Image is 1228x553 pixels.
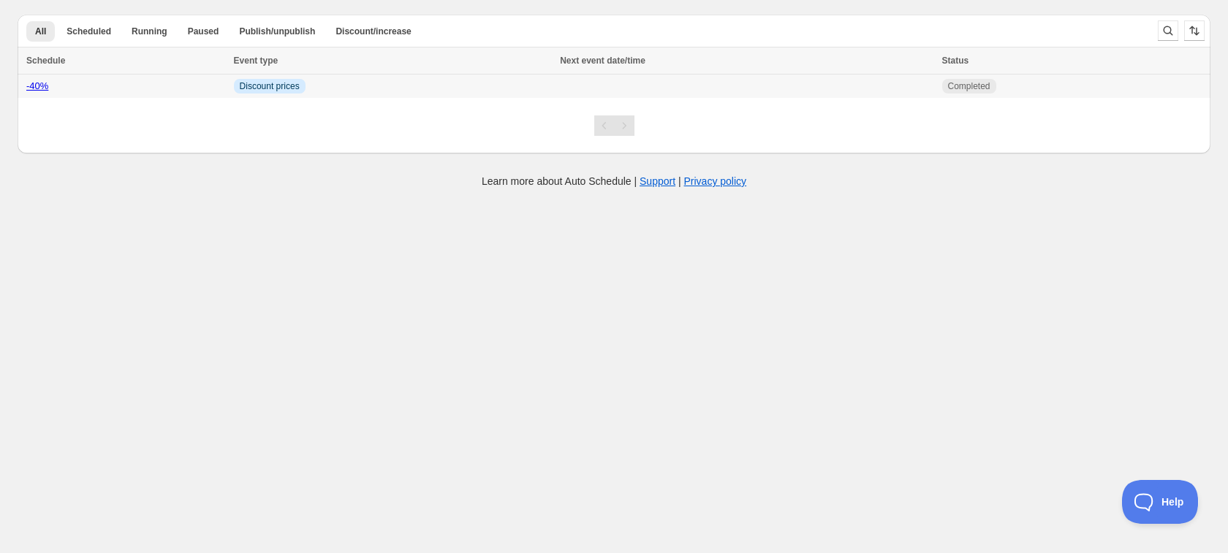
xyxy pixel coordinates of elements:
[640,175,675,187] a: Support
[188,26,219,37] span: Paused
[234,56,278,66] span: Event type
[336,26,411,37] span: Discount/increase
[482,174,746,188] p: Learn more about Auto Schedule | |
[1122,480,1199,524] iframe: Toggle Customer Support
[560,56,645,66] span: Next event date/time
[1184,20,1205,41] button: Sort the results
[684,175,747,187] a: Privacy policy
[67,26,111,37] span: Scheduled
[948,80,990,92] span: Completed
[594,115,634,136] nav: Pagination
[26,56,65,66] span: Schedule
[26,80,48,91] a: -40%
[35,26,46,37] span: All
[239,26,315,37] span: Publish/unpublish
[240,80,300,92] span: Discount prices
[132,26,167,37] span: Running
[1158,20,1178,41] button: Search and filter results
[942,56,969,66] span: Status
